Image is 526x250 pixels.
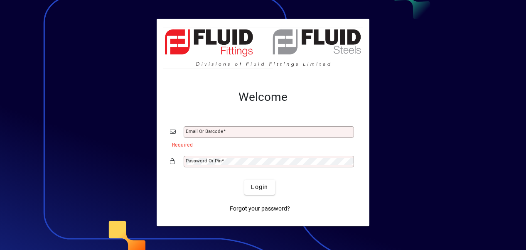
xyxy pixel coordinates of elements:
h2: Welcome [170,90,356,104]
mat-label: Email or Barcode [186,128,223,134]
mat-error: Required [172,140,349,149]
button: Login [244,180,275,195]
a: Forgot your password? [226,201,293,216]
mat-label: Password or Pin [186,158,221,164]
span: Forgot your password? [230,204,290,213]
span: Login [251,183,268,191]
